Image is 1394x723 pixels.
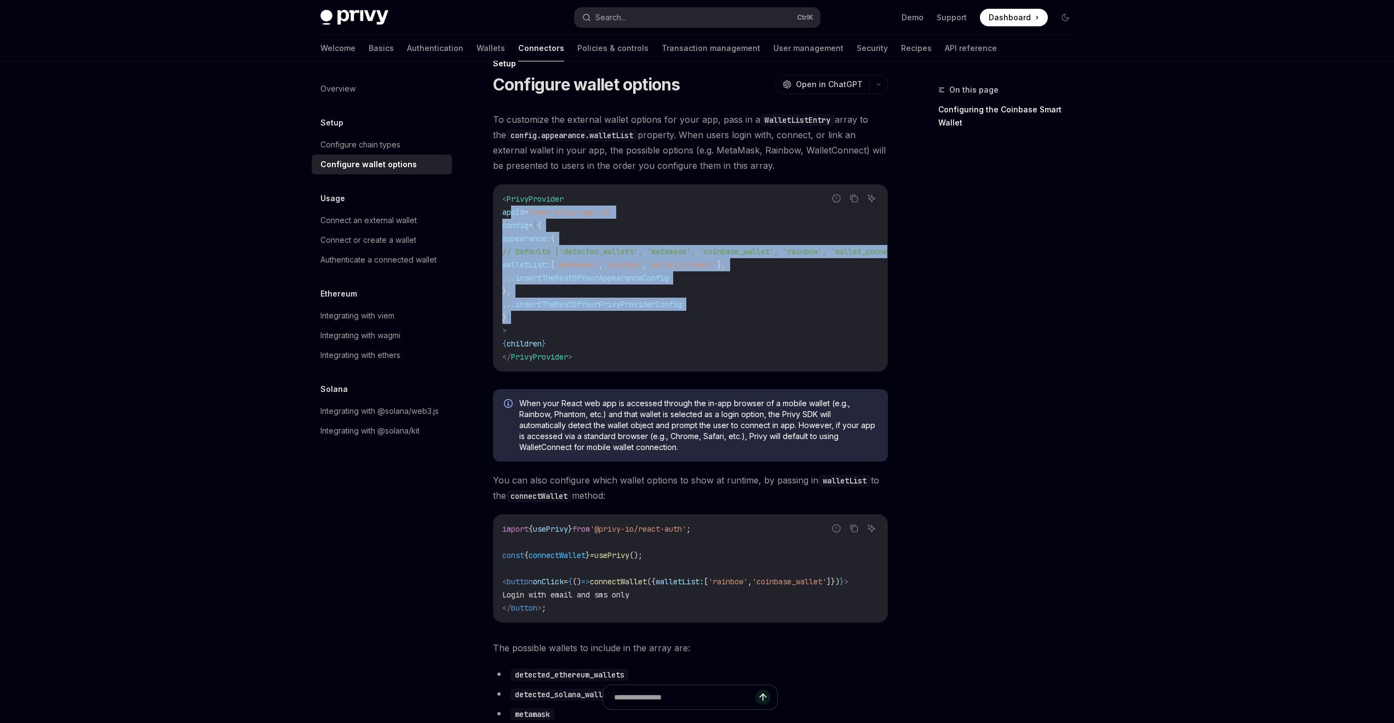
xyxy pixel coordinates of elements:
span: button [511,603,537,613]
span: , [642,260,647,270]
button: Ask AI [864,191,879,206]
button: Open in ChatGPT [776,75,869,94]
span: { [502,339,507,349]
span: // Defaults ['detected_wallets', 'metamask', 'coinbase_wallet', 'rainbow', 'wallet_connect'] [502,247,905,257]
span: When your React web app is accessed through the in-app browser of a mobile wallet (e.g., Rainbow,... [519,398,877,453]
span: To customize the external wallet options for your app, pass in a array to the property. When user... [493,112,888,173]
span: Open in ChatGPT [796,79,863,90]
div: Connect or create a wallet [320,234,416,247]
span: The possible wallets to include in the array are: [493,640,888,656]
a: Welcome [320,35,355,61]
button: Ask AI [864,521,879,536]
span: '@privy-io/react-auth' [590,524,686,534]
span: > [568,352,572,362]
span: { [537,220,542,230]
a: Connect or create a wallet [312,230,452,250]
span: > [844,577,848,587]
div: Overview [320,82,355,95]
span: => [581,577,590,587]
a: Policies & controls [577,35,649,61]
span: ], [717,260,726,270]
span: Ctrl K [797,13,813,22]
span: 'rainbow' [603,260,642,270]
span: () [572,577,581,587]
span: appearance: [502,234,550,243]
span: 'rainbow' [708,577,748,587]
h1: Configure wallet options [493,75,680,94]
a: Configure chain types [312,135,452,155]
button: Report incorrect code [829,191,844,206]
code: walletList [818,475,871,487]
span: Dashboard [989,12,1031,23]
span: config [502,220,529,230]
div: Integrating with @solana/web3.js [320,405,439,418]
span: usePrivy [594,550,629,560]
span: > [537,603,542,613]
span: } [840,577,844,587]
div: Connect an external wallet [320,214,417,227]
a: Dashboard [980,9,1048,26]
span: usePrivy [533,524,568,534]
span: { [550,234,555,243]
span: from [572,524,590,534]
div: Integrating with wagmi [320,329,400,342]
span: = [529,220,533,230]
span: , [599,260,603,270]
span: You can also configure which wallet options to show at runtime, by passing in to the method: [493,472,888,503]
span: > [502,326,507,335]
span: PrivyProvider [511,352,568,362]
a: API reference [945,35,997,61]
span: [ [550,260,555,270]
code: WalletListEntry [760,114,835,126]
span: } [507,312,511,322]
button: Copy the contents from the code block [847,521,861,536]
span: 'coinbase_wallet' [752,577,827,587]
span: connectWallet [590,577,647,587]
span: [ [704,577,708,587]
a: Configure wallet options [312,155,452,174]
span: } [568,524,572,534]
span: "your-privy-app-id" [529,207,612,217]
a: Integrating with @solana/kit [312,421,452,441]
code: detected_ethereum_wallets [510,669,629,681]
span: button [507,577,533,587]
span: </ [502,603,511,613]
div: Integrating with viem [320,309,394,322]
div: Authenticate a connected wallet [320,253,437,266]
div: Configure chain types [320,138,400,151]
a: Authenticate a connected wallet [312,250,452,270]
a: Security [857,35,888,61]
span: < [502,194,507,204]
code: connectWallet [506,490,572,502]
a: Integrating with ethers [312,345,452,365]
span: PrivyProvider [507,194,564,204]
span: } [586,550,590,560]
span: </ [502,352,511,362]
a: Wallets [477,35,505,61]
span: walletList: [656,577,704,587]
img: dark logo [320,10,388,25]
a: Integrating with @solana/web3.js [312,401,452,421]
button: Copy the contents from the code block [847,191,861,206]
span: ({ [647,577,656,587]
span: , [748,577,752,587]
a: Overview [312,79,452,99]
code: config.appearance.walletList [506,129,638,141]
a: Recipes [901,35,932,61]
span: ; [542,603,546,613]
a: Configuring the Coinbase Smart Wallet [938,101,1083,132]
span: ... [502,299,515,309]
a: Connect an external wallet [312,210,452,230]
span: ]}) [827,577,840,587]
span: < [502,577,507,587]
span: appId [502,207,524,217]
h5: Setup [320,116,343,129]
h5: Ethereum [320,287,357,300]
span: On this page [949,83,999,96]
span: = [590,550,594,560]
div: Setup [493,58,888,69]
div: Configure wallet options [320,158,417,171]
button: Search...CtrlK [575,8,820,27]
div: Integrating with ethers [320,349,400,362]
div: Search... [595,11,626,24]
